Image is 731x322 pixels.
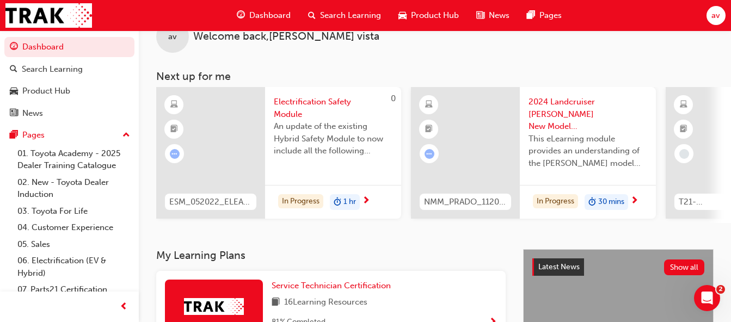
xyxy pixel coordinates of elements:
span: car-icon [10,86,18,96]
a: 0ESM_052022_ELEARNElectrification Safety ModuleAn update of the existing Hybrid Safety Module to ... [156,87,401,219]
span: learningRecordVerb_ATTEMPT-icon [170,149,180,159]
span: guage-icon [237,9,245,22]
span: booktick-icon [425,122,433,137]
span: Dashboard [249,9,291,22]
span: Electrification Safety Module [274,96,392,120]
a: news-iconNews [468,4,518,27]
span: 30 mins [598,196,624,208]
div: In Progress [533,194,578,209]
img: Trak [5,3,92,28]
div: News [22,107,43,120]
span: news-icon [476,9,484,22]
span: 1 hr [343,196,356,208]
span: learningRecordVerb_NONE-icon [679,149,689,159]
span: learningResourceType_ELEARNING-icon [425,98,433,112]
span: duration-icon [334,195,341,209]
span: next-icon [630,196,638,206]
span: 0 [391,94,396,103]
h3: My Learning Plans [156,249,506,262]
span: News [489,9,509,22]
a: 01. Toyota Academy - 2025 Dealer Training Catalogue [13,145,134,174]
span: Product Hub [411,9,459,22]
a: 07. Parts21 Certification [13,281,134,298]
iframe: Intercom live chat [694,285,720,311]
span: booktick-icon [680,122,687,137]
div: Pages [22,129,45,141]
a: 04. Customer Experience [13,219,134,236]
div: Product Hub [22,85,70,97]
a: Service Technician Certification [272,280,395,292]
a: 02. New - Toyota Dealer Induction [13,174,134,203]
span: learningResourceType_ELEARNING-icon [680,98,687,112]
img: Trak [184,298,244,315]
span: Latest News [538,262,580,271]
span: Welcome back , [PERSON_NAME] vista [193,30,379,43]
span: booktick-icon [170,122,178,137]
span: An update of the existing Hybrid Safety Module to now include all the following electrification v... [274,120,392,157]
span: av [168,30,177,43]
span: Pages [539,9,562,22]
a: 03. Toyota For Life [13,203,134,220]
button: Show all [664,259,705,275]
a: 05. Sales [13,236,134,253]
span: search-icon [10,65,17,75]
button: av [707,6,726,25]
a: car-iconProduct Hub [390,4,468,27]
span: Service Technician Certification [272,281,391,290]
button: DashboardSearch LearningProduct HubNews [4,35,134,125]
span: up-icon [122,128,130,143]
span: news-icon [10,109,18,119]
span: 2 [716,285,725,294]
span: search-icon [308,9,316,22]
span: Search Learning [320,9,381,22]
span: NMM_PRADO_112024_MODULE_1 [424,196,507,208]
a: search-iconSearch Learning [299,4,390,27]
a: Latest NewsShow all [532,258,704,276]
span: 16 Learning Resources [284,296,367,309]
a: Product Hub [4,81,134,101]
span: learningResourceType_ELEARNING-icon [170,98,178,112]
button: Pages [4,125,134,145]
span: next-icon [362,196,370,206]
span: prev-icon [120,300,128,314]
a: guage-iconDashboard [228,4,299,27]
span: av [711,9,720,22]
a: pages-iconPages [518,4,570,27]
div: In Progress [278,194,323,209]
span: 2024 Landcruiser [PERSON_NAME] New Model Mechanisms - Model Outline 1 [529,96,647,133]
span: This eLearning module provides an understanding of the [PERSON_NAME] model line-up and its Katash... [529,133,647,170]
a: NMM_PRADO_112024_MODULE_12024 Landcruiser [PERSON_NAME] New Model Mechanisms - Model Outline 1Thi... [411,87,656,219]
a: Search Learning [4,59,134,79]
a: Dashboard [4,37,134,57]
span: pages-icon [527,9,535,22]
span: book-icon [272,296,280,309]
span: guage-icon [10,42,18,52]
div: Search Learning [22,63,83,76]
span: car-icon [398,9,407,22]
a: 06. Electrification (EV & Hybrid) [13,252,134,281]
h3: Next up for me [139,70,731,83]
span: pages-icon [10,131,18,140]
span: duration-icon [588,195,596,209]
span: learningRecordVerb_ATTEMPT-icon [425,149,434,159]
span: ESM_052022_ELEARN [169,196,252,208]
a: News [4,103,134,123]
